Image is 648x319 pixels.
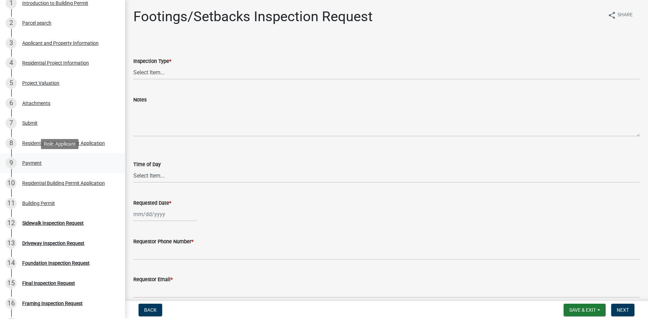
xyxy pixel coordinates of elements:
[41,139,78,149] div: Role: Applicant
[22,181,105,186] div: Residential Building Permit Application
[133,8,373,25] h1: Footings/Setbacks Inspection Request
[144,307,157,313] span: Back
[6,77,17,89] div: 5
[564,304,606,316] button: Save & Exit
[22,101,50,106] div: Attachments
[22,60,89,65] div: Residential Project Information
[22,141,105,146] div: Residential Building Permit Application
[22,301,83,306] div: Framing Inspection Request
[6,98,17,109] div: 6
[6,178,17,189] div: 10
[6,218,17,229] div: 12
[22,221,84,226] div: Sidewalk Inspection Request
[22,121,38,125] div: Submit
[6,17,17,28] div: 2
[133,207,197,221] input: mm/dd/yyyy
[602,8,638,22] button: shareShare
[22,1,88,6] div: Introduction to Building Permit
[133,98,147,103] label: Notes
[569,307,596,313] span: Save & Exit
[6,38,17,49] div: 3
[133,59,171,64] label: Inspection Type
[133,239,193,244] label: Requestor Phone Number
[139,304,162,316] button: Back
[22,41,99,46] div: Applicant and Property Information
[6,138,17,149] div: 8
[617,11,633,19] span: Share
[22,241,84,246] div: Driveway Inspection Request
[6,57,17,68] div: 4
[6,238,17,249] div: 13
[6,198,17,209] div: 11
[617,307,629,313] span: Next
[6,117,17,129] div: 7
[6,298,17,309] div: 16
[22,161,42,165] div: Payment
[22,261,90,265] div: Foundation Inspection Request
[611,304,634,316] button: Next
[133,201,171,206] label: Requested Date
[22,21,51,25] div: Parcel search
[6,157,17,169] div: 9
[133,162,161,167] label: Time of Day
[22,201,55,206] div: Building Permit
[22,81,59,85] div: Project Valuation
[22,281,75,286] div: Final Inspection Request
[6,257,17,269] div: 14
[133,277,173,282] label: Requestor Email
[608,11,616,19] i: share
[6,278,17,289] div: 15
